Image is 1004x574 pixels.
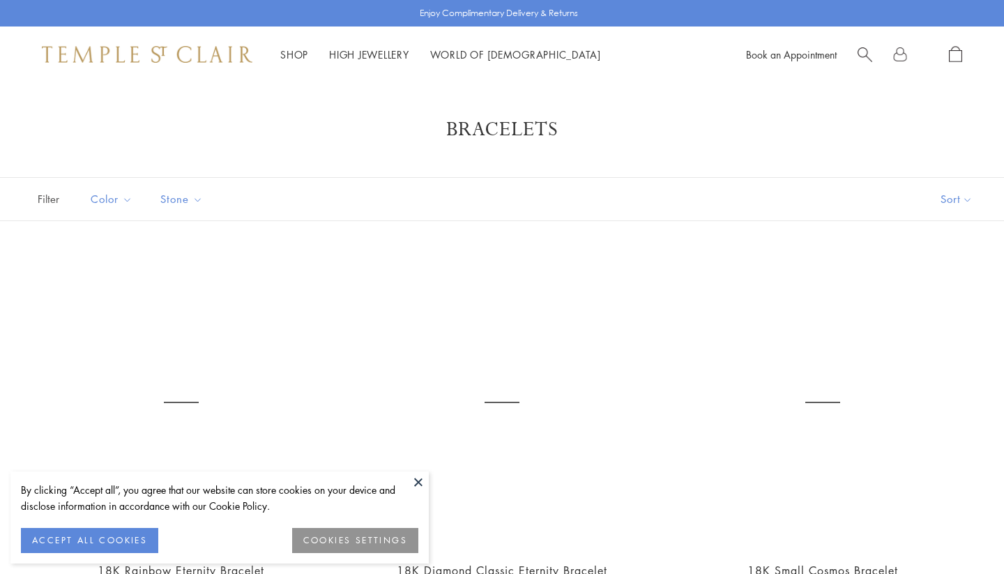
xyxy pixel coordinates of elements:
[746,47,837,61] a: Book an Appointment
[420,6,578,20] p: Enjoy Complimentary Delivery & Returns
[329,47,409,61] a: High JewelleryHigh Jewellery
[42,46,252,63] img: Temple St. Clair
[21,528,158,553] button: ACCEPT ALL COOKIES
[35,256,328,549] a: 18K Rainbow Eternity Bracelet
[84,190,143,208] span: Color
[676,256,969,549] a: B41824-COSMOSM
[356,256,648,549] a: 18K Diamond Classic Eternity Bracelet
[80,183,143,215] button: Color
[934,508,990,560] iframe: Gorgias live chat messenger
[292,528,418,553] button: COOKIES SETTINGS
[21,482,418,514] div: By clicking “Accept all”, you agree that our website can store cookies on your device and disclos...
[280,46,601,63] nav: Main navigation
[280,47,308,61] a: ShopShop
[150,183,213,215] button: Stone
[153,190,213,208] span: Stone
[430,47,601,61] a: World of [DEMOGRAPHIC_DATA]World of [DEMOGRAPHIC_DATA]
[56,117,948,142] h1: Bracelets
[949,46,962,63] a: Open Shopping Bag
[909,178,1004,220] button: Show sort by
[858,46,872,63] a: Search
